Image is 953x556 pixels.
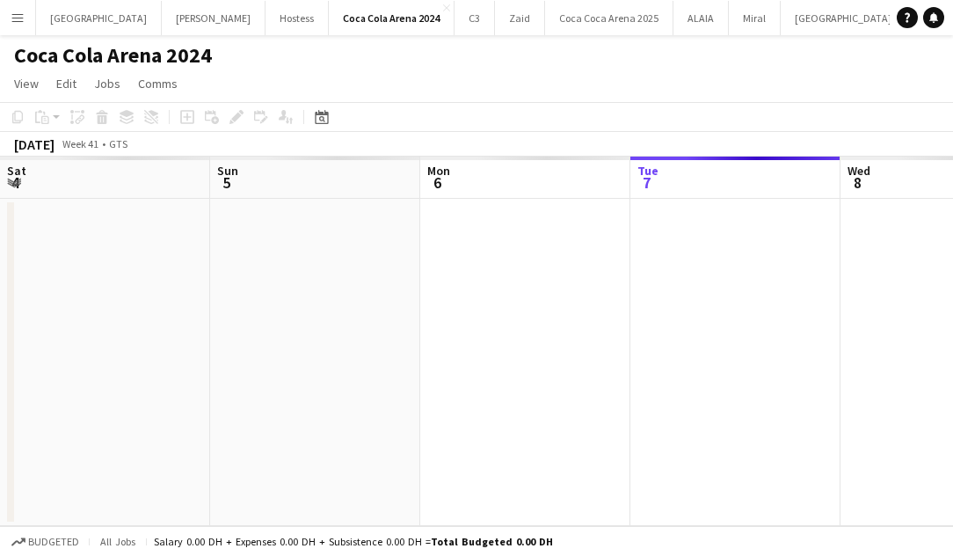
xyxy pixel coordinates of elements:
[14,135,55,153] div: [DATE]
[36,1,162,35] button: [GEOGRAPHIC_DATA]
[545,1,673,35] button: Coca Coca Arena 2025
[97,535,139,548] span: All jobs
[154,535,553,548] div: Salary 0.00 DH + Expenses 0.00 DH + Subsistence 0.00 DH =
[94,76,120,91] span: Jobs
[49,72,84,95] a: Edit
[495,1,545,35] button: Zaid
[138,76,178,91] span: Comms
[215,172,238,193] span: 5
[781,1,929,35] button: [GEOGRAPHIC_DATA] 2025
[109,137,127,150] div: GTS
[56,76,76,91] span: Edit
[14,76,39,91] span: View
[729,1,781,35] button: Miral
[455,1,495,35] button: C3
[329,1,455,35] button: Coca Cola Arena 2024
[266,1,329,35] button: Hostess
[425,172,450,193] span: 6
[7,72,46,95] a: View
[635,172,658,193] span: 7
[637,163,658,179] span: Tue
[845,172,870,193] span: 8
[28,536,79,548] span: Budgeted
[7,163,26,179] span: Sat
[427,163,450,179] span: Mon
[431,535,553,548] span: Total Budgeted 0.00 DH
[58,137,102,150] span: Week 41
[162,1,266,35] button: [PERSON_NAME]
[4,172,26,193] span: 4
[131,72,185,95] a: Comms
[673,1,729,35] button: ALAIA
[14,42,212,69] h1: Coca Cola Arena 2024
[9,532,82,552] button: Budgeted
[87,72,127,95] a: Jobs
[217,163,238,179] span: Sun
[848,163,870,179] span: Wed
